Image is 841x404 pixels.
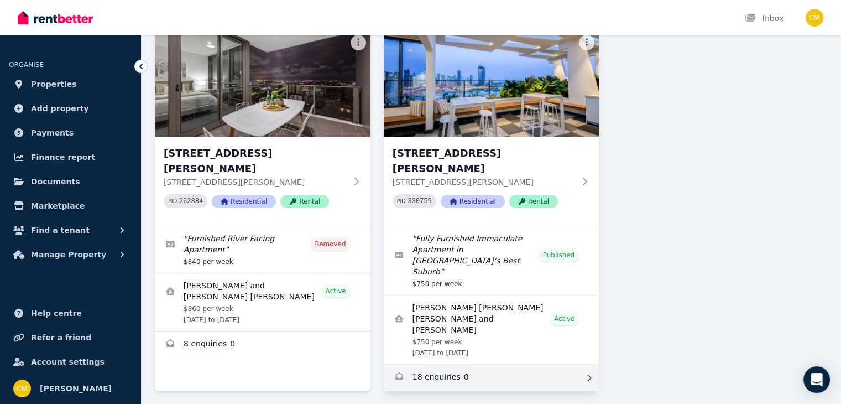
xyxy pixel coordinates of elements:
p: [STREET_ADDRESS][PERSON_NAME] [393,177,575,188]
a: Help centre [9,302,132,324]
a: 1303/49 Cordelia Street, South Brisbane[STREET_ADDRESS][PERSON_NAME][STREET_ADDRESS][PERSON_NAME]... [384,30,599,226]
a: Refer a friend [9,327,132,349]
a: Account settings [9,351,132,373]
button: Manage Property [9,244,132,266]
a: Add property [9,97,132,120]
a: Edit listing: Furnished River Facing Apartment [155,226,370,273]
a: 1010/37 Mayne Road, Bowen Hills[STREET_ADDRESS][PERSON_NAME][STREET_ADDRESS][PERSON_NAME]PID 2628... [155,30,370,226]
a: Documents [9,170,132,193]
span: Documents [31,175,80,188]
code: 262884 [179,198,203,205]
span: Residential [212,195,276,208]
a: Edit listing: Fully Furnished Immaculate Apartment in Brisbane’s Best Suburb [384,226,599,295]
span: Rental [280,195,329,208]
span: Rental [509,195,558,208]
img: Chantelle Martin [13,380,31,397]
button: Find a tenant [9,219,132,241]
a: View details for Katriona Allen and Connor Moriarty [155,273,370,331]
img: 1303/49 Cordelia Street, South Brisbane [384,30,599,137]
a: View details for Rachel Emma Louise Cole and Liam Michael Cannon [384,296,599,364]
img: RentBetter [18,9,93,26]
span: Find a tenant [31,224,90,237]
span: Properties [31,77,77,91]
span: Residential [441,195,505,208]
span: Refer a friend [31,331,91,344]
a: Enquiries for 1010/37 Mayne Road, Bowen Hills [155,332,370,358]
small: PID [168,198,177,204]
button: More options [351,35,366,50]
h3: [STREET_ADDRESS][PERSON_NAME] [164,146,346,177]
div: Inbox [745,13,783,24]
h3: [STREET_ADDRESS][PERSON_NAME] [393,146,575,177]
a: Enquiries for 1303/49 Cordelia Street, South Brisbane [384,365,599,391]
a: Properties [9,73,132,95]
img: Chantelle Martin [806,9,823,27]
span: [PERSON_NAME] [40,382,112,395]
a: Marketplace [9,195,132,217]
img: 1010/37 Mayne Road, Bowen Hills [155,30,370,137]
small: PID [397,198,406,204]
span: Account settings [31,355,105,369]
span: Marketplace [31,199,85,213]
a: Finance report [9,146,132,168]
span: Help centre [31,307,82,320]
p: [STREET_ADDRESS][PERSON_NAME] [164,177,346,188]
div: Open Intercom Messenger [803,366,830,393]
span: Payments [31,126,74,139]
a: Payments [9,122,132,144]
span: Manage Property [31,248,106,261]
button: More options [579,35,594,50]
code: 330759 [408,198,432,205]
span: ORGANISE [9,61,44,69]
span: Finance report [31,151,95,164]
span: Add property [31,102,89,115]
